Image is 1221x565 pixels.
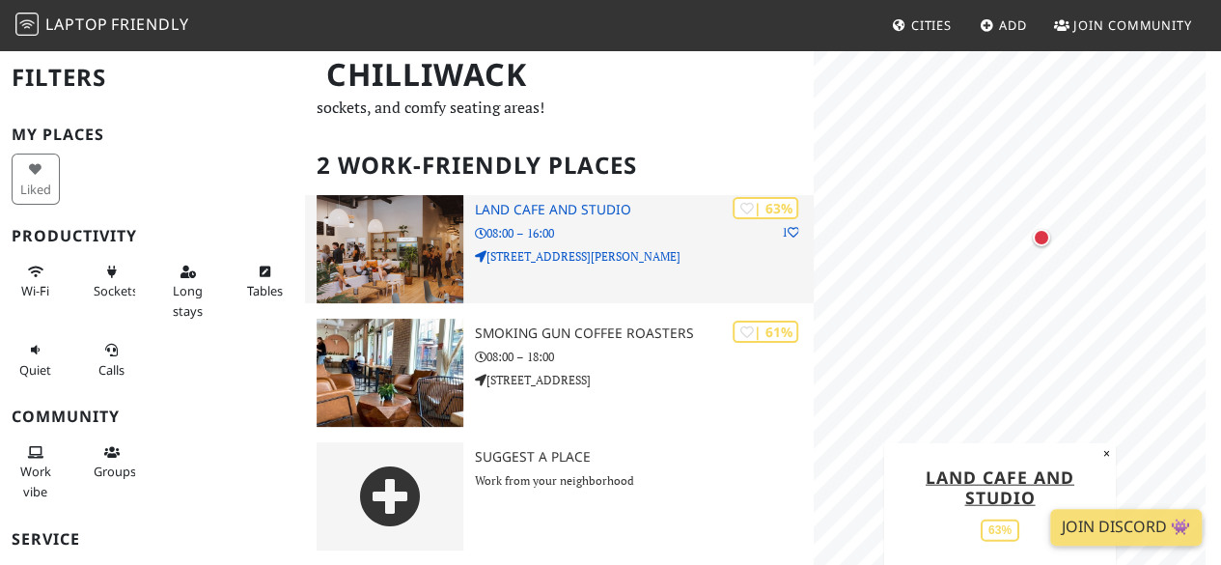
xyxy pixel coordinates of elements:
a: Join Community [1046,8,1200,42]
a: Cities [884,8,959,42]
div: Map marker [1022,218,1061,257]
button: Quiet [12,334,60,385]
h3: My Places [12,126,293,144]
h3: Productivity [12,227,293,245]
span: Join Community [1073,16,1192,34]
img: LaptopFriendly [15,13,39,36]
button: Long stays [164,256,212,326]
h3: Suggest a Place [475,449,814,466]
img: gray-place-d2bdb4477600e061c01bd816cc0f2ef0cfcb1ca9e3ad78868dd16fb2af073a21.png [317,442,463,551]
span: Add [999,16,1027,34]
button: Tables [240,256,289,307]
span: People working [20,463,51,499]
h3: Land Cafe and Studio [475,202,814,218]
span: Power sockets [94,282,138,299]
span: Long stays [173,282,203,319]
p: [STREET_ADDRESS][PERSON_NAME] [475,247,814,266]
h1: Chilliwack [311,48,810,101]
p: 08:00 – 16:00 [475,224,814,242]
img: Land Cafe and Studio [317,195,463,303]
button: Wi-Fi [12,256,60,307]
p: 1 [781,223,798,241]
p: [STREET_ADDRESS] [475,371,814,389]
a: Land Cafe and Studio | 63% 1 Land Cafe and Studio 08:00 – 16:00 [STREET_ADDRESS][PERSON_NAME] [305,195,814,303]
div: | 61% [733,321,798,343]
span: Cities [911,16,952,34]
img: Smoking Gun Coffee Roasters [317,319,463,427]
a: Smoking Gun Coffee Roasters | 61% Smoking Gun Coffee Roasters 08:00 – 18:00 [STREET_ADDRESS] [305,319,814,427]
button: Sockets [88,256,136,307]
h3: Community [12,408,293,426]
p: 08:00 – 18:00 [475,348,814,366]
a: Add [972,8,1035,42]
a: Suggest a Place Work from your neighborhood [305,442,814,551]
div: | 63% [733,197,798,219]
span: Friendly [111,14,188,35]
span: Laptop [45,14,108,35]
button: Work vibe [12,437,60,507]
span: Stable Wi-Fi [21,282,49,299]
a: LaptopFriendly LaptopFriendly [15,9,189,42]
p: Work from your neighborhood [475,471,814,490]
h2: Filters [12,48,293,107]
span: Group tables [94,463,136,480]
button: Calls [88,334,136,385]
button: Groups [88,437,136,488]
h3: Smoking Gun Coffee Roasters [475,325,814,342]
span: Video/audio calls [98,361,125,379]
span: Quiet [19,361,51,379]
h2: 2 Work-Friendly Places [317,136,802,195]
h3: Service [12,530,293,549]
span: Work-friendly tables [246,282,282,299]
